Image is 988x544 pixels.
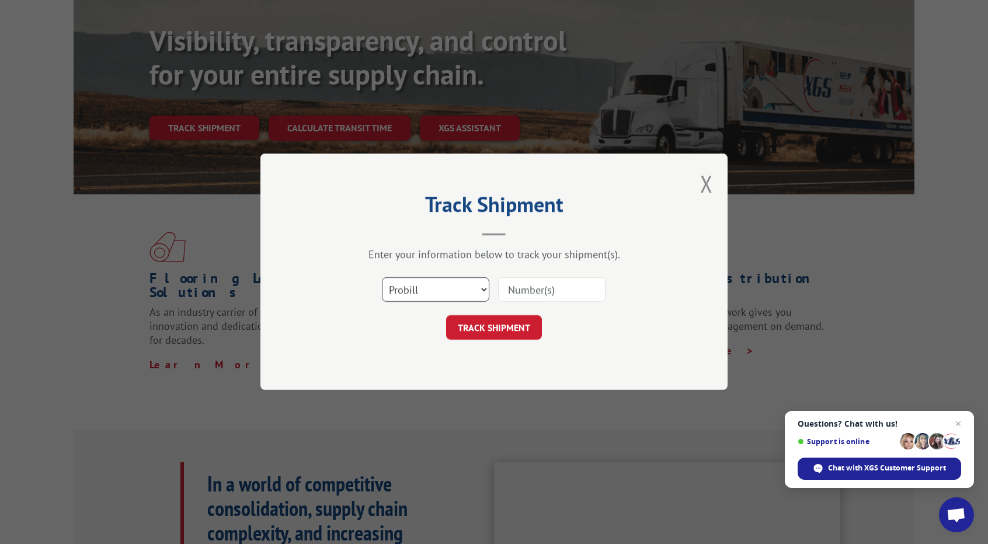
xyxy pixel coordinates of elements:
[798,419,961,428] span: Questions? Chat with us!
[798,458,961,480] div: Chat with XGS Customer Support
[319,248,669,261] div: Enter your information below to track your shipment(s).
[828,463,946,473] span: Chat with XGS Customer Support
[700,168,713,199] button: Close modal
[446,316,542,340] button: TRACK SHIPMENT
[319,196,669,218] h2: Track Shipment
[939,497,974,532] div: Open chat
[798,437,896,446] span: Support is online
[951,417,965,431] span: Close chat
[498,278,606,302] input: Number(s)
